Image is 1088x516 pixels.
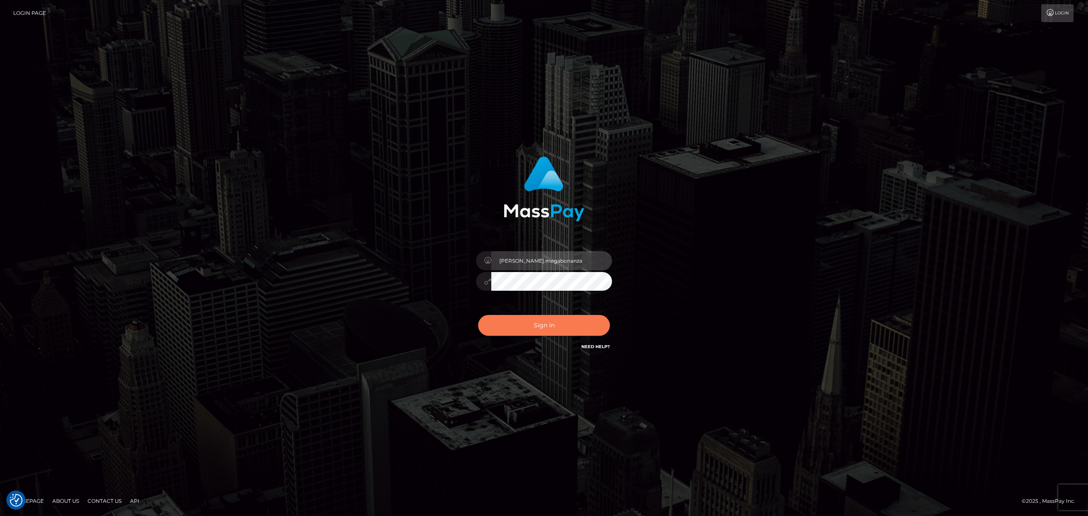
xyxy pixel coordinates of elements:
a: Login [1041,4,1074,22]
img: MassPay Login [504,156,584,221]
input: Username... [491,251,612,270]
a: Contact Us [84,494,125,507]
div: © 2025 , MassPay Inc. [1022,496,1082,506]
a: About Us [49,494,82,507]
a: Login Page [13,4,46,22]
a: Need Help? [581,344,610,349]
button: Consent Preferences [10,494,23,507]
a: API [127,494,143,507]
a: Homepage [9,494,47,507]
img: Revisit consent button [10,494,23,507]
button: Sign in [478,315,610,336]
